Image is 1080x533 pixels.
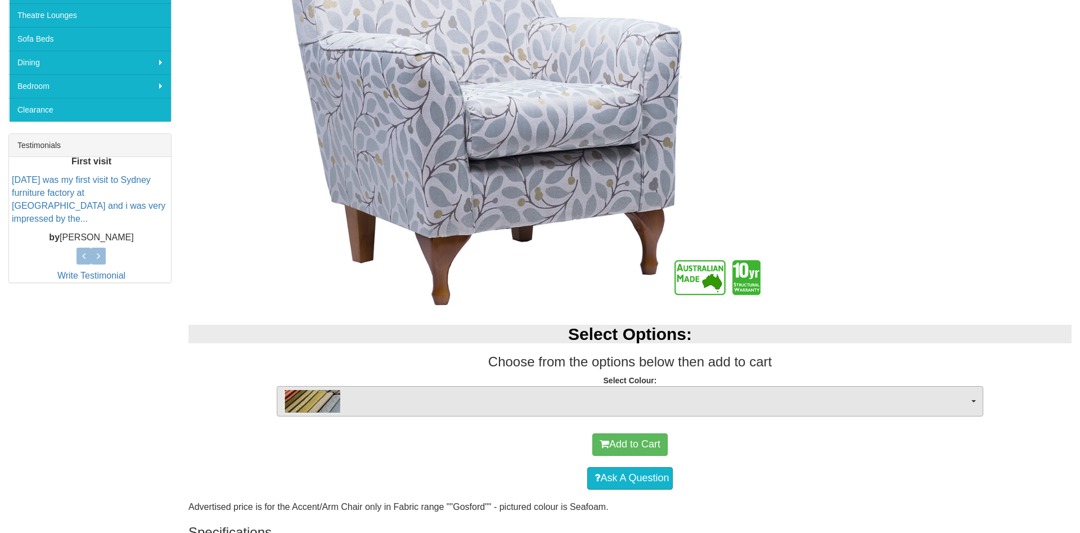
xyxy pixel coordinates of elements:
a: Clearance [9,98,171,122]
button: Add to Cart [592,433,668,456]
strong: Select Colour: [604,376,657,385]
b: by [49,232,60,242]
div: Testimonials [9,134,171,157]
h3: Choose from the options below then add to cart [188,355,1072,369]
a: Bedroom [9,74,171,98]
a: Ask A Question [587,467,672,490]
p: [PERSON_NAME] [12,231,171,244]
a: Sofa Beds [9,27,171,51]
a: Write Testimonial [57,271,125,280]
b: First visit [71,157,111,167]
a: [DATE] was my first visit to Sydney furniture factory at [GEOGRAPHIC_DATA] and i was very impress... [12,176,165,224]
a: Theatre Lounges [9,3,171,27]
a: Dining [9,51,171,74]
b: Select Options: [568,325,692,343]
